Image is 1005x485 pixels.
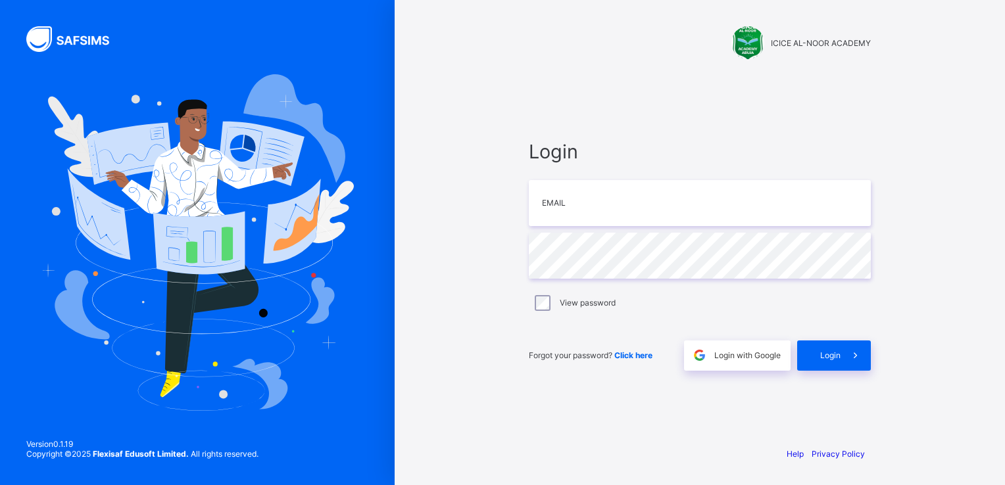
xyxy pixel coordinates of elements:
a: Click here [614,350,652,360]
span: Login [820,350,841,360]
img: SAFSIMS Logo [26,26,125,52]
span: Login [529,140,871,163]
span: ICICE AL-NOOR ACADEMY [771,38,871,48]
img: Hero Image [41,74,354,411]
img: google.396cfc9801f0270233282035f929180a.svg [692,348,707,363]
a: Help [787,449,804,459]
span: Version 0.1.19 [26,439,258,449]
label: View password [560,298,616,308]
strong: Flexisaf Edusoft Limited. [93,449,189,459]
span: Login with Google [714,350,781,360]
span: Forgot your password? [529,350,652,360]
a: Privacy Policy [812,449,865,459]
span: Copyright © 2025 All rights reserved. [26,449,258,459]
